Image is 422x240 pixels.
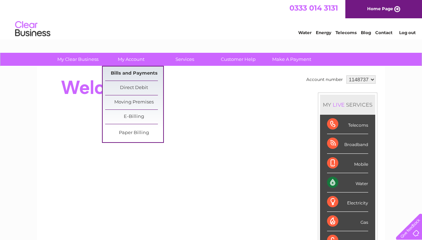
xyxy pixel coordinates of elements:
[45,4,378,34] div: Clear Business is a trading name of Verastar Limited (registered in [GEOGRAPHIC_DATA] No. 3667643...
[361,30,371,35] a: Blog
[289,4,338,12] a: 0333 014 3131
[399,30,416,35] a: Log out
[305,74,345,86] td: Account number
[105,95,163,109] a: Moving Premises
[327,173,368,192] div: Water
[327,154,368,173] div: Mobile
[102,53,160,66] a: My Account
[105,110,163,124] a: E-Billing
[331,101,346,108] div: LIVE
[105,81,163,95] a: Direct Debit
[49,53,107,66] a: My Clear Business
[298,30,312,35] a: Water
[320,95,375,115] div: MY SERVICES
[316,30,331,35] a: Energy
[105,126,163,140] a: Paper Billing
[263,53,321,66] a: Make A Payment
[327,134,368,153] div: Broadband
[335,30,357,35] a: Telecoms
[15,18,51,40] img: logo.png
[156,53,214,66] a: Services
[327,212,368,231] div: Gas
[105,67,163,81] a: Bills and Payments
[209,53,267,66] a: Customer Help
[327,192,368,212] div: Electricity
[375,30,392,35] a: Contact
[327,115,368,134] div: Telecoms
